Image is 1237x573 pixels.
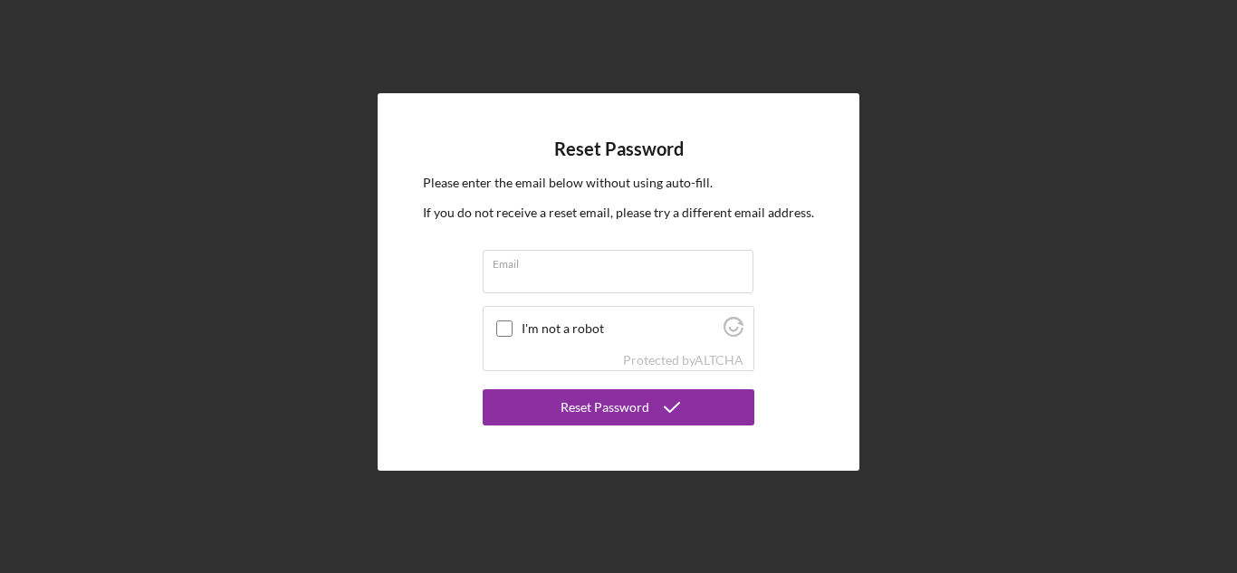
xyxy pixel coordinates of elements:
div: Protected by [623,353,743,368]
label: I'm not a robot [522,321,718,336]
button: Reset Password [483,389,754,425]
a: Visit Altcha.org [695,352,743,368]
label: Email [493,251,753,271]
a: Visit Altcha.org [724,324,743,339]
p: Please enter the email below without using auto-fill. [423,173,814,193]
div: Reset Password [561,389,649,425]
h4: Reset Password [554,138,684,159]
p: If you do not receive a reset email, please try a different email address. [423,203,814,223]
